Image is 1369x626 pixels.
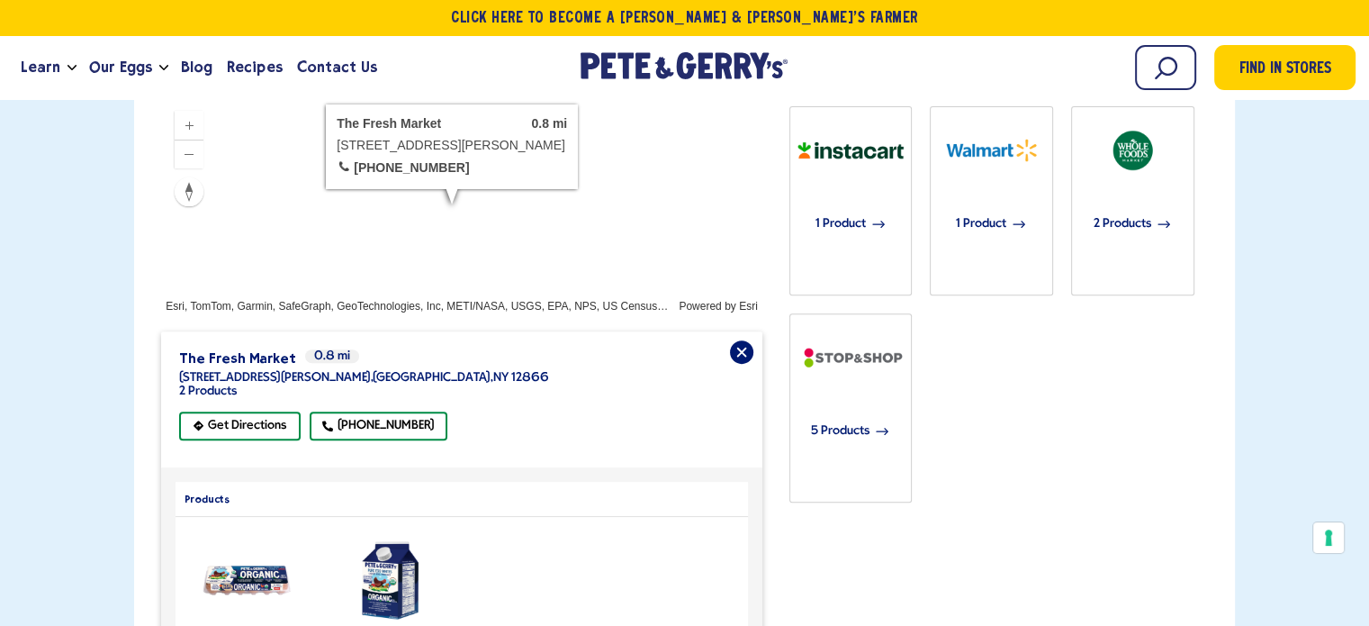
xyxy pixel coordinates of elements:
[297,56,377,78] span: Contact Us
[174,43,220,92] a: Blog
[290,43,384,92] a: Contact Us
[21,56,60,78] span: Learn
[159,65,168,71] button: Open the dropdown menu for Our Eggs
[227,56,282,78] span: Recipes
[68,65,77,71] button: Open the dropdown menu for Learn
[181,56,212,78] span: Blog
[1214,45,1355,90] a: Find in Stores
[89,56,152,78] span: Our Eggs
[82,43,159,92] a: Our Eggs
[220,43,289,92] a: Recipes
[14,43,68,92] a: Learn
[1313,522,1344,553] button: Your consent preferences for tracking technologies
[1239,58,1331,82] span: Find in Stores
[1135,45,1196,90] input: Search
